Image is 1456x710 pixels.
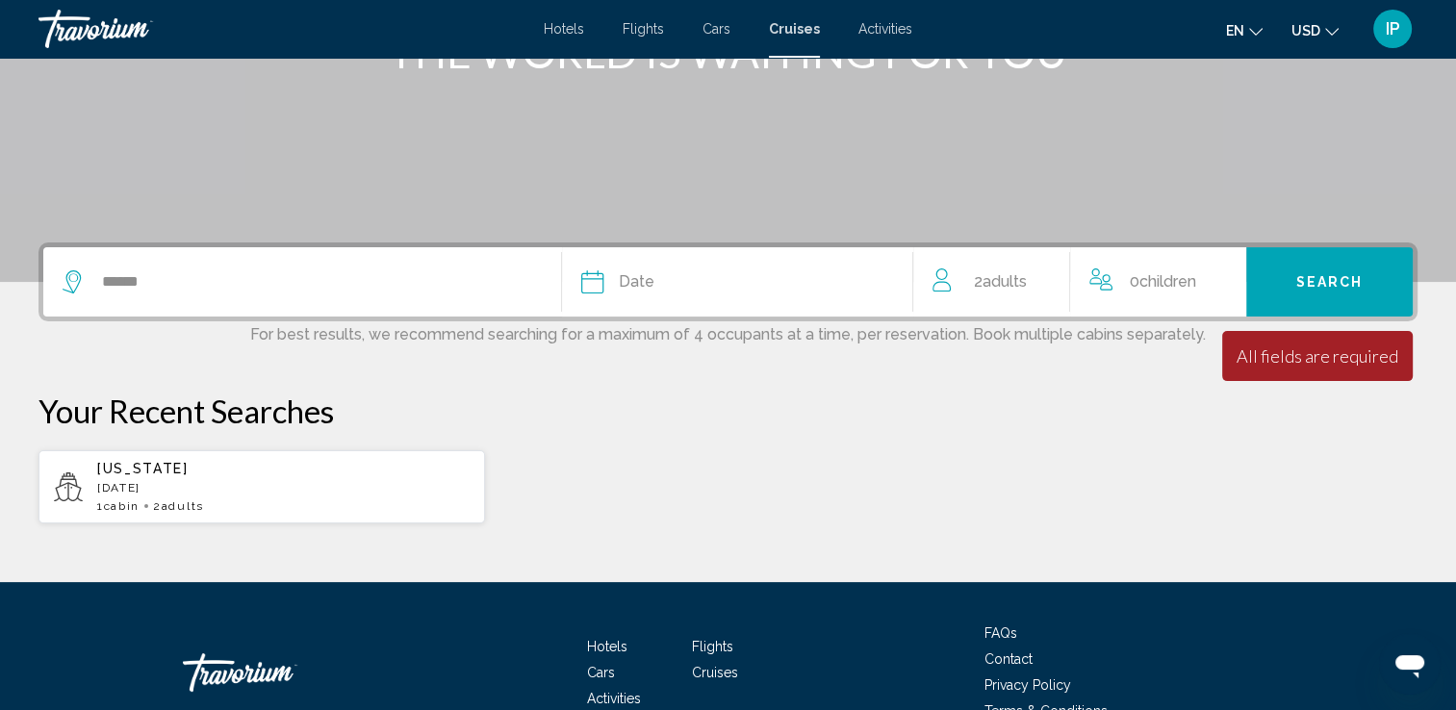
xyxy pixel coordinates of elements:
[1296,275,1364,291] span: Search
[692,665,738,680] a: Cruises
[153,499,204,513] span: 2
[858,21,912,37] a: Activities
[984,625,1017,641] a: FAQs
[702,21,730,37] a: Cars
[1130,268,1196,295] span: 0
[162,499,204,513] span: Adults
[581,247,894,317] button: Date
[973,268,1026,295] span: 2
[623,21,664,37] a: Flights
[982,272,1026,291] span: Adults
[1226,16,1263,44] button: Change language
[43,247,1413,317] div: Search widget
[38,392,1418,430] p: Your Recent Searches
[692,639,733,654] a: Flights
[1291,16,1339,44] button: Change currency
[1139,272,1196,291] span: Children
[587,639,627,654] a: Hotels
[1237,345,1398,367] div: All fields are required
[97,481,470,494] p: [DATE]
[984,677,1071,693] a: Privacy Policy
[1291,23,1320,38] span: USD
[104,499,140,513] span: cabin
[38,321,1418,343] p: For best results, we recommend searching for a maximum of 4 occupants at a time, per reservation....
[1246,247,1413,317] button: Search
[1367,9,1418,49] button: User Menu
[1226,23,1244,38] span: en
[587,691,641,706] a: Activities
[769,21,820,37] a: Cruises
[1379,633,1441,695] iframe: Button to launch messaging window
[97,461,189,476] span: [US_STATE]
[97,499,140,513] span: 1
[38,10,524,48] a: Travorium
[913,247,1246,317] button: Travelers: 2 adults, 0 children
[183,644,375,701] a: Travorium
[38,449,485,524] button: [US_STATE][DATE]1cabin2Adults
[619,268,654,295] span: Date
[984,651,1033,667] a: Contact
[1386,19,1400,38] span: IP
[544,21,584,37] a: Hotels
[587,665,615,680] a: Cars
